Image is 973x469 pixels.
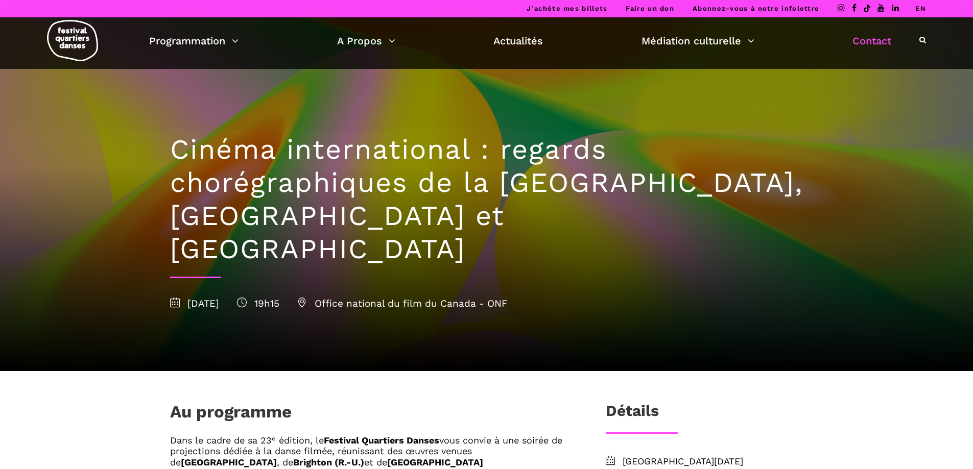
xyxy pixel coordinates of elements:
span: 19h15 [237,298,279,309]
a: A Propos [337,32,395,50]
a: Programmation [149,32,239,50]
h1: Cinéma international : regards chorégraphiques de la [GEOGRAPHIC_DATA], [GEOGRAPHIC_DATA] et [GEO... [170,133,803,265]
span: [DATE] [170,298,219,309]
a: Abonnez-vous à notre infolettre [693,5,819,12]
span: Dans le cadre de sa 23ᵉ édition, le [170,435,324,446]
a: J’achète mes billets [527,5,607,12]
span: [GEOGRAPHIC_DATA][DATE] [623,454,803,469]
span: et de [364,457,387,467]
b: [GEOGRAPHIC_DATA] [181,457,277,467]
span: Office national du film du Canada - ONF [297,298,508,309]
b: Festival Quartiers Danses [324,435,439,446]
img: logo-fqd-med [47,20,98,61]
a: Médiation culturelle [642,32,754,50]
span: vous convie à une soirée de projections dédiée à la danse filmée, réunissant des œuvres venues de [170,435,562,467]
a: Contact [852,32,891,50]
b: Brighton (R.-U.) [293,457,364,467]
a: Faire un don [626,5,674,12]
a: Actualités [493,32,543,50]
h1: Au programme [170,402,292,427]
h3: Détails [606,402,659,427]
span: , de [277,457,293,467]
a: EN [915,5,926,12]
